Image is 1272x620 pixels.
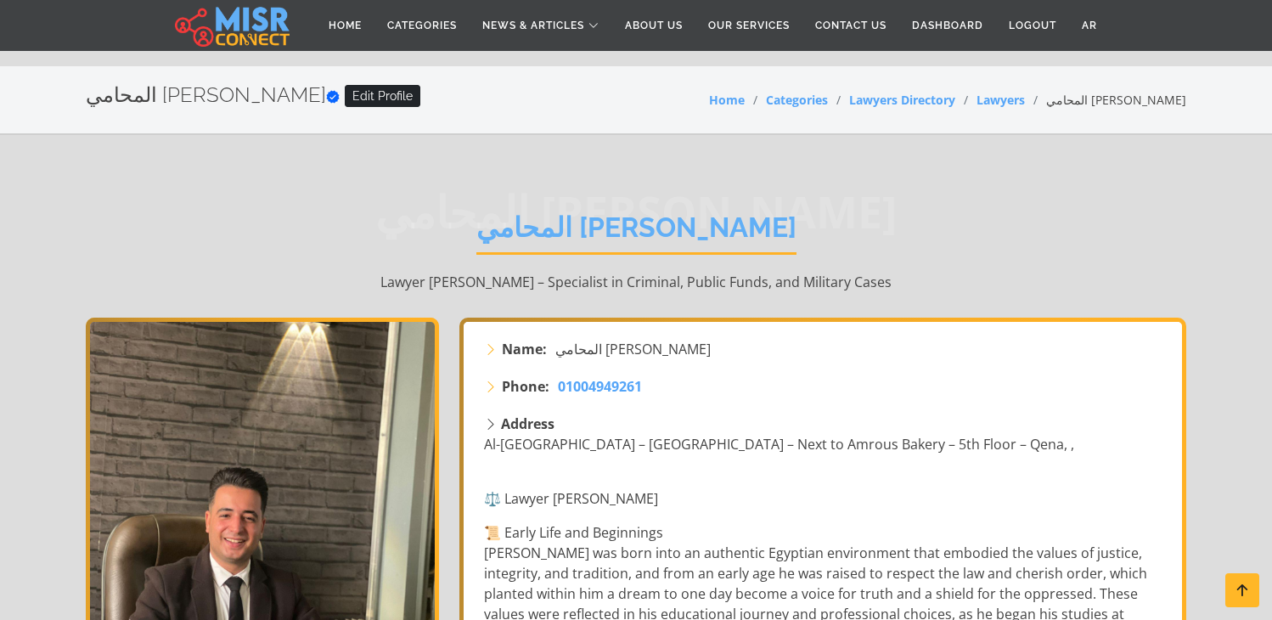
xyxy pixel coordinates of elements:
[1025,91,1186,109] li: المحامي [PERSON_NAME]
[558,376,642,397] a: 01004949261
[86,83,420,108] h2: المحامي [PERSON_NAME]
[899,9,996,42] a: Dashboard
[996,9,1069,42] a: Logout
[86,272,1186,292] p: Lawyer [PERSON_NAME] – Specialist in Criminal, Public Funds, and Military Cases
[977,92,1025,108] a: Lawyers
[374,9,470,42] a: Categories
[1069,9,1110,42] a: AR
[501,414,554,433] strong: Address
[484,488,1165,509] p: ⚖️ Lawyer [PERSON_NAME]
[555,339,711,359] span: المحامي [PERSON_NAME]
[612,9,695,42] a: About Us
[482,18,584,33] span: News & Articles
[502,339,547,359] strong: Name:
[470,9,612,42] a: News & Articles
[326,90,340,104] svg: Verified account
[316,9,374,42] a: Home
[695,9,802,42] a: Our Services
[709,92,745,108] a: Home
[175,4,289,47] img: main.misr_connect
[849,92,955,108] a: Lawyers Directory
[476,211,796,255] h1: المحامي [PERSON_NAME]
[558,377,642,396] span: 01004949261
[345,85,420,107] a: Edit Profile
[502,376,549,397] strong: Phone:
[802,9,899,42] a: Contact Us
[484,435,1074,454] span: Al-[GEOGRAPHIC_DATA] – [GEOGRAPHIC_DATA] – Next to Amrous Bakery – 5th Floor – Qena, ,
[766,92,828,108] a: Categories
